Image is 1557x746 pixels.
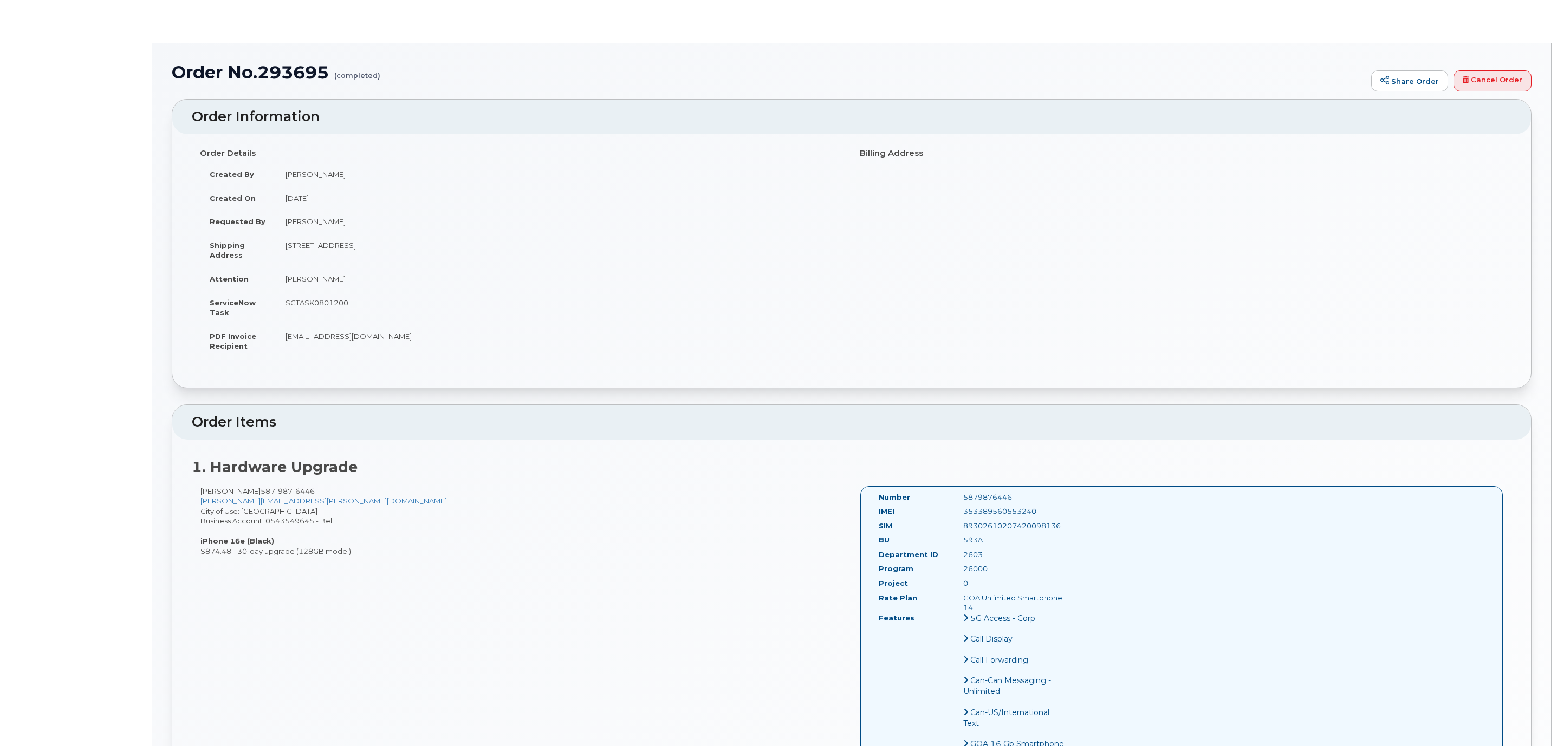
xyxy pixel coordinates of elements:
[955,535,1074,545] div: 593A
[200,496,447,505] a: [PERSON_NAME][EMAIL_ADDRESS][PERSON_NAME][DOMAIN_NAME]
[200,149,844,158] h4: Order Details
[276,162,844,186] td: [PERSON_NAME]
[879,564,913,574] label: Program
[275,487,293,495] span: 987
[192,458,358,476] strong: 1. Hardware Upgrade
[210,274,249,283] strong: Attention
[955,593,1074,613] div: GOA Unlimited Smartphone 14
[1371,70,1448,92] a: Share Order
[955,578,1074,588] div: 0
[293,487,315,495] span: 6446
[879,578,908,588] label: Project
[210,332,256,351] strong: PDF Invoice Recipient
[879,521,892,531] label: SIM
[172,63,1366,82] h1: Order No.293695
[261,487,315,495] span: 587
[276,210,844,233] td: [PERSON_NAME]
[192,109,1511,125] h2: Order Information
[879,506,894,516] label: IMEI
[210,217,265,226] strong: Requested By
[963,676,1051,696] span: Can-Can Messaging - Unlimited
[276,267,844,291] td: [PERSON_NAME]
[879,613,914,623] label: Features
[955,492,1074,502] div: 5879876446
[276,324,844,358] td: [EMAIL_ADDRESS][DOMAIN_NAME]
[192,415,1511,430] h2: Order Items
[276,233,844,267] td: [STREET_ADDRESS]
[860,149,1503,158] h4: Billing Address
[879,535,890,545] label: BU
[210,194,256,202] strong: Created On
[192,486,852,557] div: [PERSON_NAME] City of Use: [GEOGRAPHIC_DATA] Business Account: 0543549645 - Bell $874.48 - 30-day...
[970,634,1013,644] span: Call Display
[210,170,254,179] strong: Created By
[955,564,1074,574] div: 26000
[200,536,274,545] strong: iPhone 16e (Black)
[879,549,938,560] label: Department ID
[970,655,1028,665] span: Call Forwarding
[276,186,844,210] td: [DATE]
[210,298,256,317] strong: ServiceNow Task
[955,506,1074,516] div: 353389560553240
[334,63,380,80] small: (completed)
[879,593,917,603] label: Rate Plan
[955,549,1074,560] div: 2603
[879,492,910,502] label: Number
[210,241,245,260] strong: Shipping Address
[276,291,844,324] td: SCTASK0801200
[963,708,1049,728] span: Can-US/International Text
[970,613,1035,623] span: 5G Access - Corp
[1454,70,1532,92] a: Cancel Order
[955,521,1074,531] div: 89302610207420098136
